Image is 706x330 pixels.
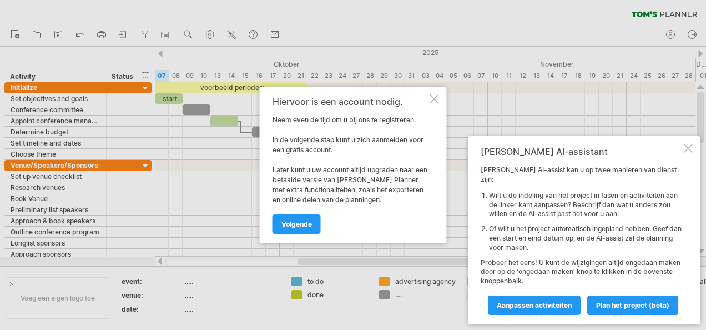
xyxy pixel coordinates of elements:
[481,146,682,157] div: [PERSON_NAME] AI-assistant
[273,97,428,233] div: Neem even de tijd om u bij ons te registreren. In de volgende stap kunt u zich aanmelden voor een...
[488,296,581,315] a: Aanpassen activiteiten
[281,220,312,228] span: volgende
[596,301,669,309] span: Plan het project (bèta)
[273,97,428,107] div: Hiervoor is een account nodig.
[489,191,682,219] li: Wilt u de indeling van het project in fasen en activiteiten aan de linker kant aanpassen? Beschri...
[497,301,572,309] span: Aanpassen activiteiten
[273,214,321,234] a: volgende
[489,224,682,252] li: Of wilt u het project automatisch ingepland hebben. Geef dan een start en eind datum op, en de AI...
[481,166,682,314] div: [PERSON_NAME] AI-assist kan u op twee manieren van dienst zijn: Probeer het eens! U kunt de wijzi...
[587,296,678,315] a: Plan het project (bèta)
